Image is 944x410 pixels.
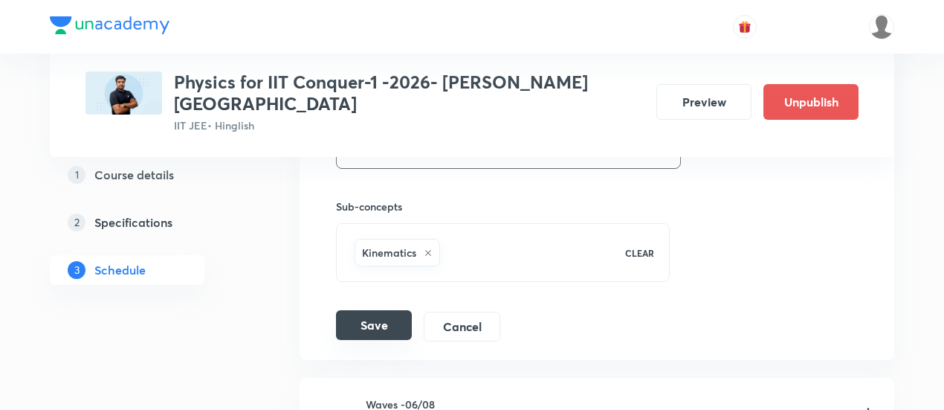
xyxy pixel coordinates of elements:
h3: Physics for IIT Conquer-1 -2026- [PERSON_NAME][GEOGRAPHIC_DATA] [174,71,644,115]
img: Mustafa kamal [869,14,894,39]
button: Preview [656,84,751,120]
h6: Sub-concepts [336,199,670,214]
p: 1 [68,166,85,184]
p: IIT JEE • Hinglish [174,118,644,133]
p: 3 [68,261,85,279]
img: avatar [738,20,751,33]
h6: Kinematics [362,245,416,260]
p: 2 [68,214,85,231]
img: D5617485-9D3E-4E17-ABC8-BAF6666C1A77_plus.png [85,71,162,115]
button: Save [336,310,412,340]
button: Cancel [424,312,500,342]
a: 1Course details [50,160,252,190]
a: Company Logo [50,16,169,38]
h5: Schedule [94,261,146,279]
p: CLEAR [625,246,654,260]
h5: Specifications [94,214,172,231]
button: Unpublish [763,84,859,120]
button: avatar [733,15,757,39]
img: Company Logo [50,16,169,34]
a: 2Specifications [50,208,252,237]
h5: Course details [94,166,174,184]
